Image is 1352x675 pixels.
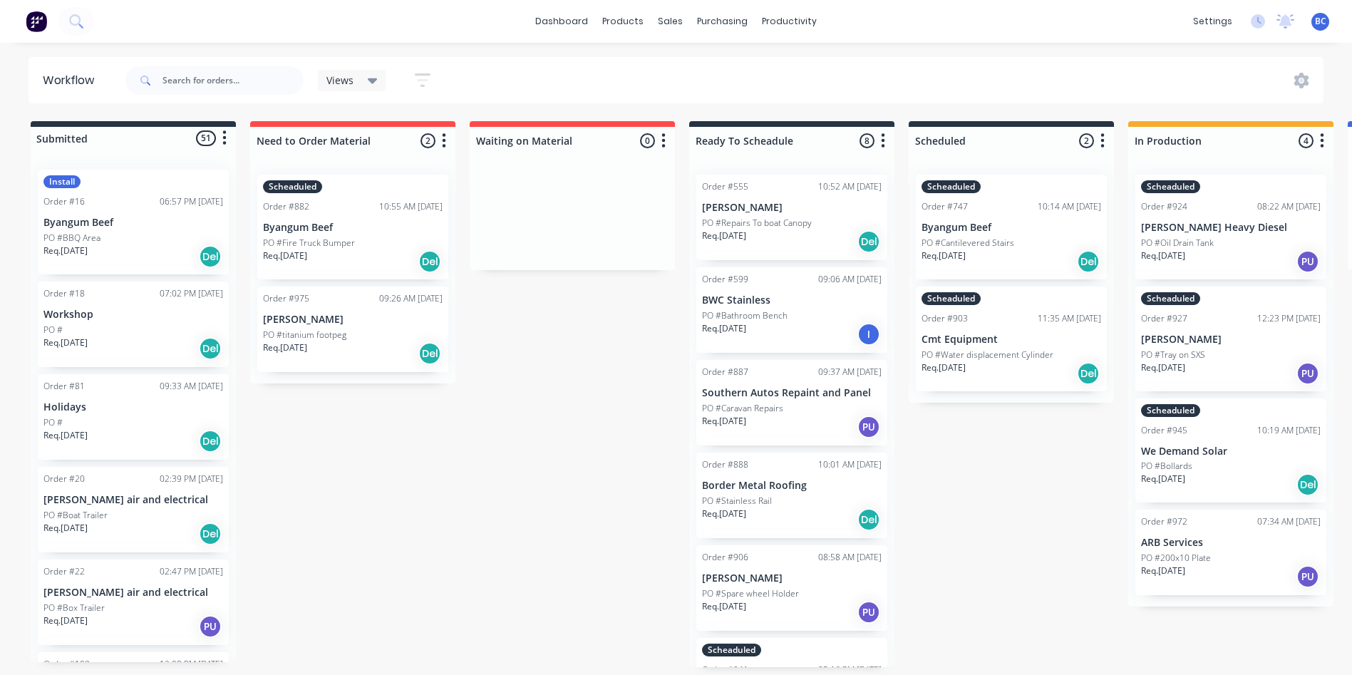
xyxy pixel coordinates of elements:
[1135,510,1326,595] div: Order #97207:34 AM [DATE]ARB ServicesPO #200x10 PlateReq.[DATE]PU
[1296,565,1319,588] div: PU
[702,309,788,322] p: PO #Bathroom Bench
[916,175,1107,279] div: ScheaduledOrder #74710:14 AM [DATE]Byangum BeefPO #Cantilevered StairsReq.[DATE]Del
[1141,180,1200,193] div: Scheaduled
[43,522,88,535] p: Req. [DATE]
[1296,362,1319,385] div: PU
[418,250,441,273] div: Del
[43,587,223,599] p: [PERSON_NAME] air and electrical
[818,366,882,378] div: 09:37 AM [DATE]
[1315,15,1326,28] span: BC
[1141,424,1187,437] div: Order #945
[922,180,981,193] div: Scheaduled
[696,453,887,538] div: Order #88810:01 AM [DATE]Border Metal RoofingPO #Stainless RailReq.[DATE]Del
[702,480,882,492] p: Border Metal Roofing
[43,416,63,429] p: PO #
[43,324,63,336] p: PO #
[162,66,304,95] input: Search for orders...
[857,601,880,624] div: PU
[1135,175,1326,279] div: ScheaduledOrder #92408:22 AM [DATE][PERSON_NAME] Heavy DieselPO #Oil Drain TankReq.[DATE]PU
[43,175,81,188] div: Install
[696,545,887,631] div: Order #90608:58 AM [DATE][PERSON_NAME]PO #Spare wheel HolderReq.[DATE]PU
[326,73,354,88] span: Views
[922,249,966,262] p: Req. [DATE]
[43,565,85,578] div: Order #22
[263,292,309,305] div: Order #975
[595,11,651,32] div: products
[1257,200,1321,213] div: 08:22 AM [DATE]
[1077,362,1100,385] div: Del
[26,11,47,32] img: Factory
[43,195,85,208] div: Order #16
[160,565,223,578] div: 02:47 PM [DATE]
[38,374,229,460] div: Order #8109:33 AM [DATE]HolidaysPO #Req.[DATE]Del
[702,572,882,584] p: [PERSON_NAME]
[857,230,880,253] div: Del
[160,380,223,393] div: 09:33 AM [DATE]
[651,11,690,32] div: sales
[702,551,748,564] div: Order #906
[38,170,229,274] div: InstallOrder #1606:57 PM [DATE]Byangum BeefPO #BBQ AreaReq.[DATE]Del
[43,217,223,229] p: Byangum Beef
[38,467,229,552] div: Order #2002:39 PM [DATE][PERSON_NAME] air and electricalPO #Boat TrailerReq.[DATE]Del
[263,180,322,193] div: Scheaduled
[857,323,880,346] div: I
[696,360,887,445] div: Order #88709:37 AM [DATE]Southern Autos Repaint and PanelPO #Caravan RepairsReq.[DATE]PU
[702,230,746,242] p: Req. [DATE]
[702,180,748,193] div: Order #555
[43,602,105,614] p: PO #Box Trailer
[1257,312,1321,325] div: 12:23 PM [DATE]
[922,222,1101,234] p: Byangum Beef
[38,282,229,367] div: Order #1807:02 PM [DATE]WorkshopPO #Req.[DATE]Del
[199,430,222,453] div: Del
[702,644,761,656] div: Scheaduled
[696,267,887,353] div: Order #59909:06 AM [DATE]BWC StainlessPO #Bathroom BenchReq.[DATE]I
[702,415,746,428] p: Req. [DATE]
[702,402,783,415] p: PO #Caravan Repairs
[1141,312,1187,325] div: Order #927
[1296,473,1319,496] div: Del
[922,200,968,213] div: Order #747
[1141,361,1185,374] p: Req. [DATE]
[263,237,355,249] p: PO #Fire Truck Bumper
[160,473,223,485] div: 02:39 PM [DATE]
[857,508,880,531] div: Del
[1141,460,1192,473] p: PO #Bollards
[199,615,222,638] div: PU
[1186,11,1239,32] div: settings
[263,249,307,262] p: Req. [DATE]
[857,416,880,438] div: PU
[160,195,223,208] div: 06:57 PM [DATE]
[702,294,882,306] p: BWC Stainless
[690,11,755,32] div: purchasing
[1038,312,1101,325] div: 11:35 AM [DATE]
[1141,292,1200,305] div: Scheaduled
[43,287,85,300] div: Order #18
[1141,349,1205,361] p: PO #Tray on SXS
[418,342,441,365] div: Del
[702,507,746,520] p: Req. [DATE]
[257,287,448,372] div: Order #97509:26 AM [DATE][PERSON_NAME]PO #titanium footpegReq.[DATE]Del
[263,200,309,213] div: Order #882
[379,292,443,305] div: 09:26 AM [DATE]
[199,522,222,545] div: Del
[528,11,595,32] a: dashboard
[1135,398,1326,503] div: ScheaduledOrder #94510:19 AM [DATE]We Demand SolarPO #BollardsReq.[DATE]Del
[702,387,882,399] p: Southern Autos Repaint and Panel
[1038,200,1101,213] div: 10:14 AM [DATE]
[1141,473,1185,485] p: Req. [DATE]
[1296,250,1319,273] div: PU
[43,401,223,413] p: Holidays
[922,349,1053,361] p: PO #Water displacement Cylinder
[1141,334,1321,346] p: [PERSON_NAME]
[1141,200,1187,213] div: Order #924
[1135,287,1326,391] div: ScheaduledOrder #92712:23 PM [DATE][PERSON_NAME]PO #Tray on SXSReq.[DATE]PU
[160,658,223,671] div: 12:08 PM [DATE]
[1257,424,1321,437] div: 10:19 AM [DATE]
[702,587,799,600] p: PO #Spare wheel Holder
[702,458,748,471] div: Order #888
[1257,515,1321,528] div: 07:34 AM [DATE]
[702,600,746,613] p: Req. [DATE]
[379,200,443,213] div: 10:55 AM [DATE]
[38,560,229,645] div: Order #2202:47 PM [DATE][PERSON_NAME] air and electricalPO #Box TrailerReq.[DATE]PU
[818,551,882,564] div: 08:58 AM [DATE]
